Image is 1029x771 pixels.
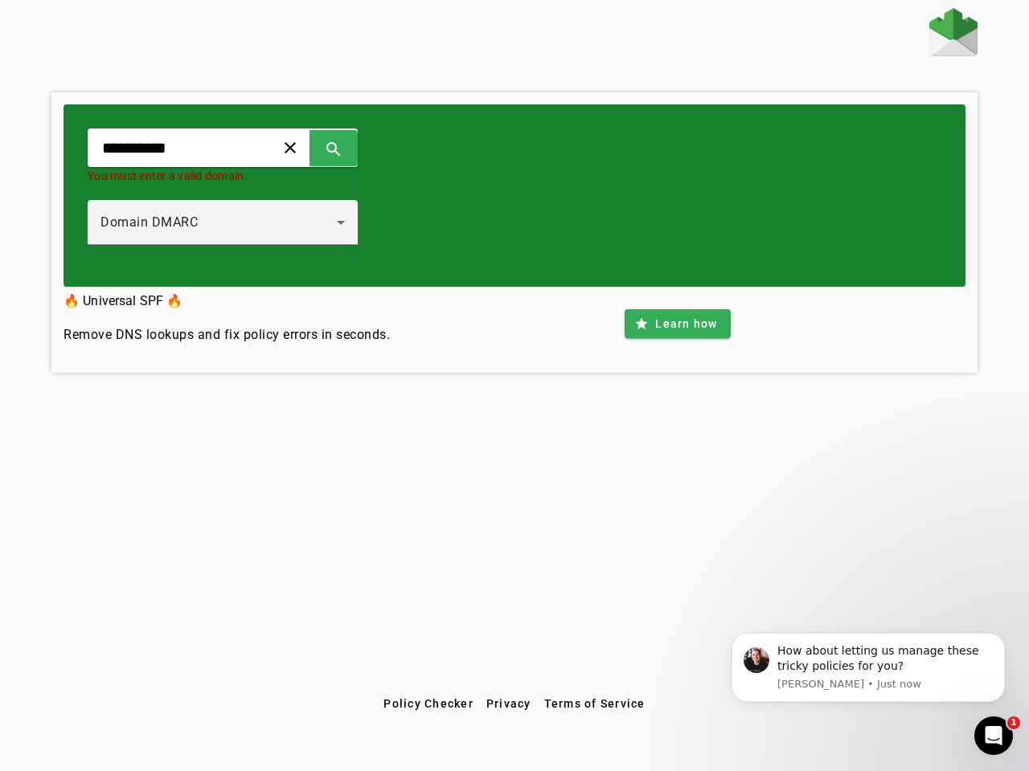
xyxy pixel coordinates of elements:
[88,167,358,184] mat-error: You must enter a valid domain.
[64,290,390,312] h3: 🔥 Universal SPF 🔥
[64,325,390,345] h4: Remove DNS lookups and fix policy errors in seconds.
[486,697,531,710] span: Privacy
[100,214,198,230] span: Domain DMARC
[929,8,978,56] img: Fraudmarc Logo
[544,697,646,710] span: Terms of Service
[707,618,1029,712] iframe: Intercom notifications message
[655,316,717,332] span: Learn how
[929,8,978,60] a: Home
[480,689,538,718] button: Privacy
[625,309,730,338] button: Learn how
[377,689,480,718] button: Policy Checker
[538,689,652,718] button: Terms of Service
[1007,716,1020,729] span: 1
[974,716,1013,755] iframe: Intercom live chat
[383,697,474,710] span: Policy Checker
